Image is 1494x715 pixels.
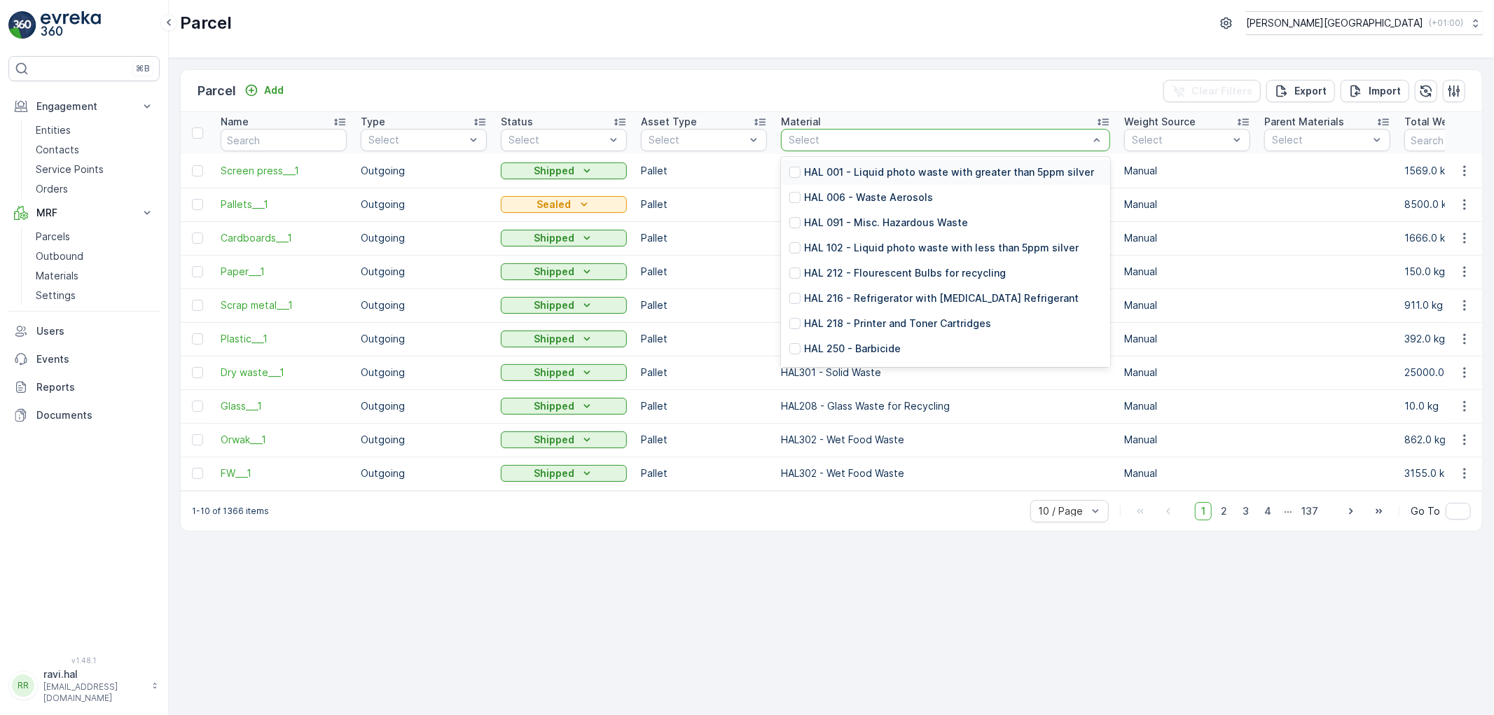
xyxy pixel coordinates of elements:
[1236,502,1255,520] span: 3
[221,129,347,151] input: Search
[774,154,1117,188] td: HAL 403 - Wet Sewage Waste (sewage, [PERSON_NAME] filter waste)
[804,317,991,331] p: HAL 218 - Printer and Toner Cartridges
[192,367,203,378] div: Toggle Row Selected
[501,465,627,482] button: Shipped
[501,196,627,213] button: Sealed
[36,269,78,283] p: Materials
[192,232,203,244] div: Toggle Row Selected
[221,332,347,346] a: Plastic___1
[192,434,203,445] div: Toggle Row Selected
[781,115,821,129] p: Material
[634,322,774,356] td: Pallet
[221,197,347,211] a: Pallets___1
[1246,11,1483,35] button: [PERSON_NAME][GEOGRAPHIC_DATA](+01:00)
[41,11,101,39] img: logo_light-DOdMpM7g.png
[534,164,574,178] p: Shipped
[1191,84,1252,98] p: Clear Filters
[354,356,494,389] td: Outgoing
[501,263,627,280] button: Shipped
[8,401,160,429] a: Documents
[774,289,1117,322] td: HAL210 - Ferrous Scrap Metal for Recycling
[354,423,494,457] td: Outgoing
[1266,80,1335,102] button: Export
[30,179,160,199] a: Orders
[36,230,70,244] p: Parcels
[8,199,160,227] button: MRF
[354,154,494,188] td: Outgoing
[354,322,494,356] td: Outgoing
[354,457,494,490] td: Outgoing
[789,133,1088,147] p: Select
[354,221,494,255] td: Outgoing
[43,667,144,681] p: ravi.hal
[1411,504,1440,518] span: Go To
[634,423,774,457] td: Pallet
[354,255,494,289] td: Outgoing
[8,656,160,665] span: v 1.48.1
[501,297,627,314] button: Shipped
[509,133,605,147] p: Select
[36,352,154,366] p: Events
[804,266,1006,280] p: HAL 212 - Flourescent Bulbs for recycling
[30,247,160,266] a: Outbound
[534,399,574,413] p: Shipped
[501,431,627,448] button: Shipped
[192,300,203,311] div: Toggle Row Selected
[221,466,347,480] a: FW___1
[1295,502,1324,520] span: 137
[774,322,1117,356] td: HAL233 - Waste Plastics for Recycling
[1258,502,1278,520] span: 4
[36,162,104,176] p: Service Points
[30,120,160,140] a: Entities
[8,667,160,704] button: RRravi.hal[EMAIL_ADDRESS][DOMAIN_NAME]
[534,433,574,447] p: Shipped
[221,164,347,178] a: Screen press___1
[634,188,774,221] td: Pallet
[634,356,774,389] td: Pallet
[501,331,627,347] button: Shipped
[354,289,494,322] td: Outgoing
[36,289,76,303] p: Settings
[30,140,160,160] a: Contacts
[1117,423,1257,457] td: Manual
[192,266,203,277] div: Toggle Row Selected
[221,399,347,413] a: Glass___1
[43,681,144,704] p: [EMAIL_ADDRESS][DOMAIN_NAME]
[36,380,154,394] p: Reports
[774,423,1117,457] td: HAL302 - Wet Food Waste
[501,115,533,129] p: Status
[1117,221,1257,255] td: Manual
[774,457,1117,490] td: HAL302 - Wet Food Waste
[221,366,347,380] a: Dry waste___1
[192,165,203,176] div: Toggle Row Selected
[192,506,269,517] p: 1-10 of 1366 items
[1117,289,1257,322] td: Manual
[774,356,1117,389] td: HAL301 - Solid Waste
[634,289,774,322] td: Pallet
[12,674,34,697] div: RR
[634,389,774,423] td: Pallet
[221,231,347,245] a: Cardboards___1
[36,324,154,338] p: Users
[1429,18,1463,29] p: ( +01:00 )
[1369,84,1401,98] p: Import
[537,197,572,211] p: Sealed
[534,265,574,279] p: Shipped
[192,333,203,345] div: Toggle Row Selected
[774,389,1117,423] td: HAL208 - Glass Waste for Recycling
[534,332,574,346] p: Shipped
[774,255,1117,289] td: HAL207 - Paper for Recycling
[634,255,774,289] td: Pallet
[1117,356,1257,389] td: Manual
[36,249,83,263] p: Outbound
[804,216,968,230] p: HAL 091 - Misc. Hazardous Waste
[501,162,627,179] button: Shipped
[180,12,232,34] p: Parcel
[1117,322,1257,356] td: Manual
[634,457,774,490] td: Pallet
